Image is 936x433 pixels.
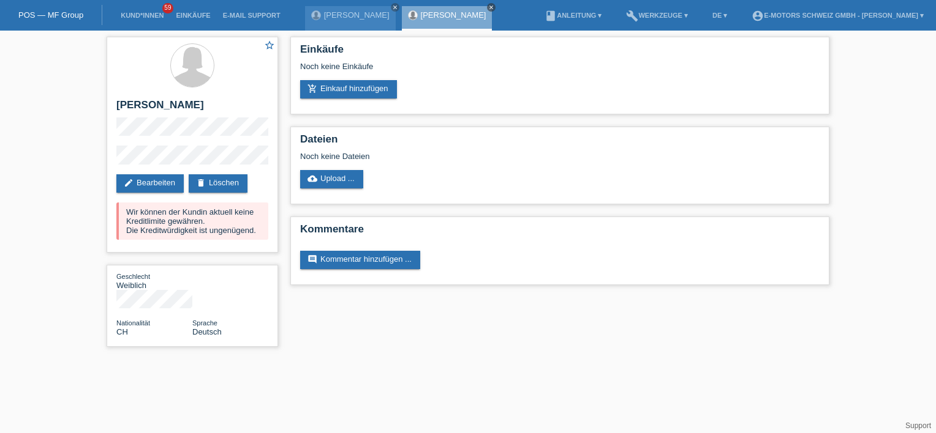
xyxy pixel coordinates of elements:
[116,272,192,290] div: Weiblich
[264,40,275,51] i: star_border
[192,319,217,327] span: Sprache
[116,174,184,193] a: editBearbeiten
[324,10,390,20] a: [PERSON_NAME]
[421,10,486,20] a: [PERSON_NAME]
[116,99,268,117] h2: [PERSON_NAME]
[620,12,694,19] a: buildWerkzeuge ▾
[308,84,317,94] i: add_shopping_cart
[116,319,150,327] span: Nationalität
[905,421,931,430] a: Support
[170,12,216,19] a: Einkäufe
[487,3,496,12] a: close
[300,133,820,152] h2: Dateien
[308,174,317,183] i: cloud_upload
[300,43,820,62] h2: Einkäufe
[488,4,494,10] i: close
[300,62,820,80] div: Noch keine Einkäufe
[300,223,820,242] h2: Kommentare
[300,251,420,269] a: commentKommentar hinzufügen ...
[300,170,363,188] a: cloud_uploadUpload ...
[392,4,398,10] i: close
[626,10,638,22] i: build
[115,12,170,19] a: Kund*innen
[18,10,83,20] a: POS — MF Group
[192,327,222,336] span: Deutsch
[752,10,764,22] i: account_circle
[162,3,173,13] span: 59
[538,12,608,19] a: bookAnleitung ▾
[308,254,317,264] i: comment
[745,12,930,19] a: account_circleE-Motors Schweiz GmbH - [PERSON_NAME] ▾
[706,12,733,19] a: DE ▾
[300,80,397,98] a: add_shopping_cartEinkauf hinzufügen
[217,12,287,19] a: E-Mail Support
[196,178,206,188] i: delete
[264,40,275,53] a: star_border
[189,174,247,193] a: deleteLöschen
[300,152,674,161] div: Noch keine Dateien
[116,202,268,240] div: Wir können der Kundin aktuell keine Kreditlimite gewähren. Die Kreditwürdigkeit ist ungenügend.
[545,10,557,22] i: book
[116,273,150,280] span: Geschlecht
[116,327,128,336] span: Schweiz
[124,178,134,188] i: edit
[391,3,399,12] a: close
